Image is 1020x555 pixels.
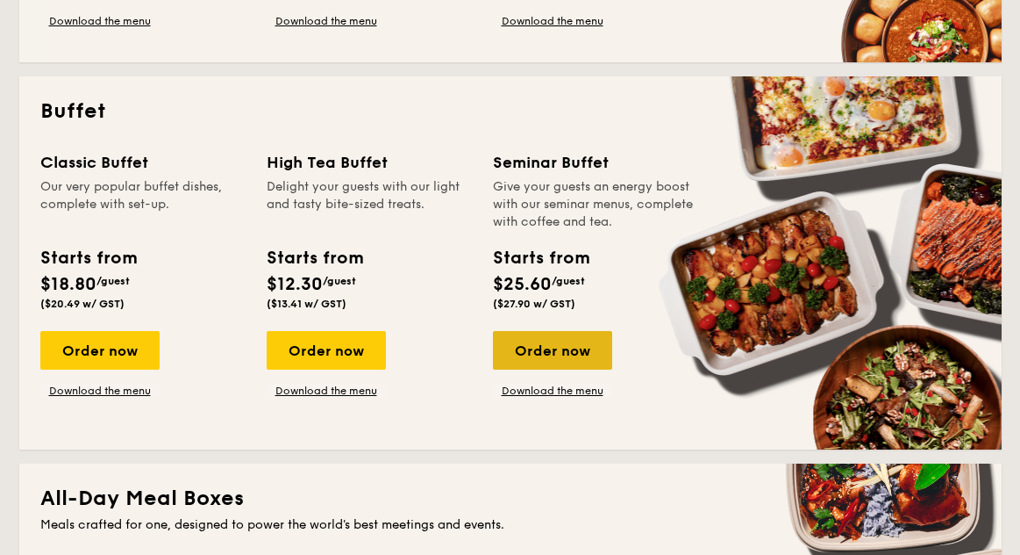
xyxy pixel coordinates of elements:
a: Download the menu [493,384,612,398]
div: Seminar Buffet [493,150,698,175]
div: Order now [267,331,386,370]
a: Download the menu [40,14,160,28]
div: Starts from [40,245,136,271]
span: $12.30 [267,274,323,295]
a: Download the menu [40,384,160,398]
span: /guest [552,275,585,287]
div: High Tea Buffet [267,150,472,175]
span: ($27.90 w/ GST) [493,298,575,310]
span: ($13.41 w/ GST) [267,298,346,310]
span: $25.60 [493,274,552,295]
a: Download the menu [267,384,386,398]
a: Download the menu [493,14,612,28]
div: Our very popular buffet dishes, complete with set-up. [40,178,246,231]
div: Starts from [493,245,588,271]
span: ($20.49 w/ GST) [40,298,125,310]
div: Meals crafted for one, designed to power the world's best meetings and events. [40,516,981,534]
h2: All-Day Meal Boxes [40,485,981,513]
span: $18.80 [40,274,96,295]
div: Delight your guests with our light and tasty bite-sized treats. [267,178,472,231]
div: Order now [493,331,612,370]
div: Order now [40,331,160,370]
span: /guest [96,275,130,287]
div: Starts from [267,245,362,271]
div: Classic Buffet [40,150,246,175]
a: Download the menu [267,14,386,28]
div: Give your guests an energy boost with our seminar menus, complete with coffee and tea. [493,178,698,231]
h2: Buffet [40,97,981,126]
span: /guest [323,275,356,287]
